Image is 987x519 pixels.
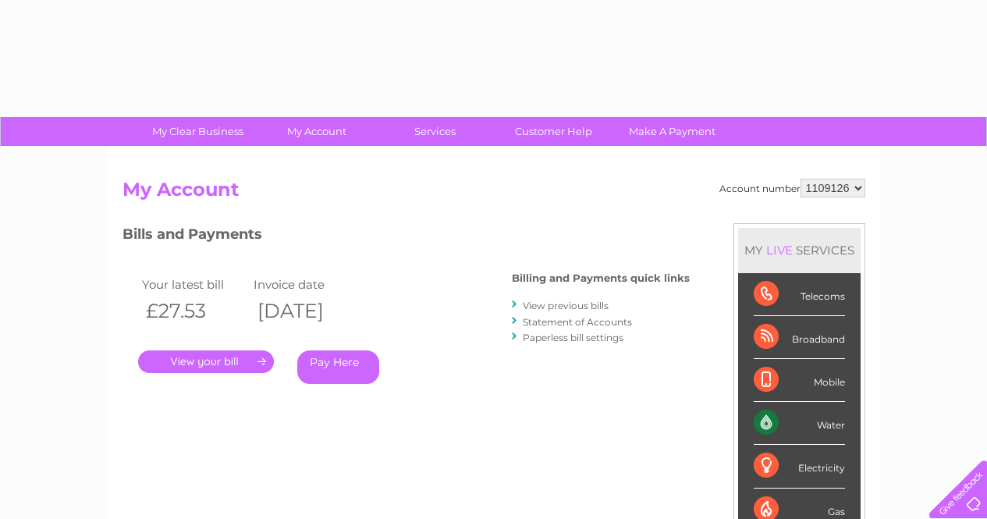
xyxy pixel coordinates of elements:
[523,300,609,311] a: View previous bills
[122,223,690,251] h3: Bills and Payments
[489,117,618,146] a: Customer Help
[754,445,845,488] div: Electricity
[297,350,379,384] a: Pay Here
[754,273,845,316] div: Telecoms
[250,295,362,327] th: [DATE]
[608,117,737,146] a: Make A Payment
[138,350,274,373] a: .
[738,228,861,272] div: MY SERVICES
[122,179,865,208] h2: My Account
[250,274,362,295] td: Invoice date
[252,117,381,146] a: My Account
[138,274,250,295] td: Your latest bill
[523,332,623,343] a: Paperless bill settings
[523,316,632,328] a: Statement of Accounts
[133,117,262,146] a: My Clear Business
[763,243,796,258] div: LIVE
[754,359,845,402] div: Mobile
[138,295,250,327] th: £27.53
[719,179,865,197] div: Account number
[512,272,690,284] h4: Billing and Payments quick links
[371,117,499,146] a: Services
[754,316,845,359] div: Broadband
[754,402,845,445] div: Water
